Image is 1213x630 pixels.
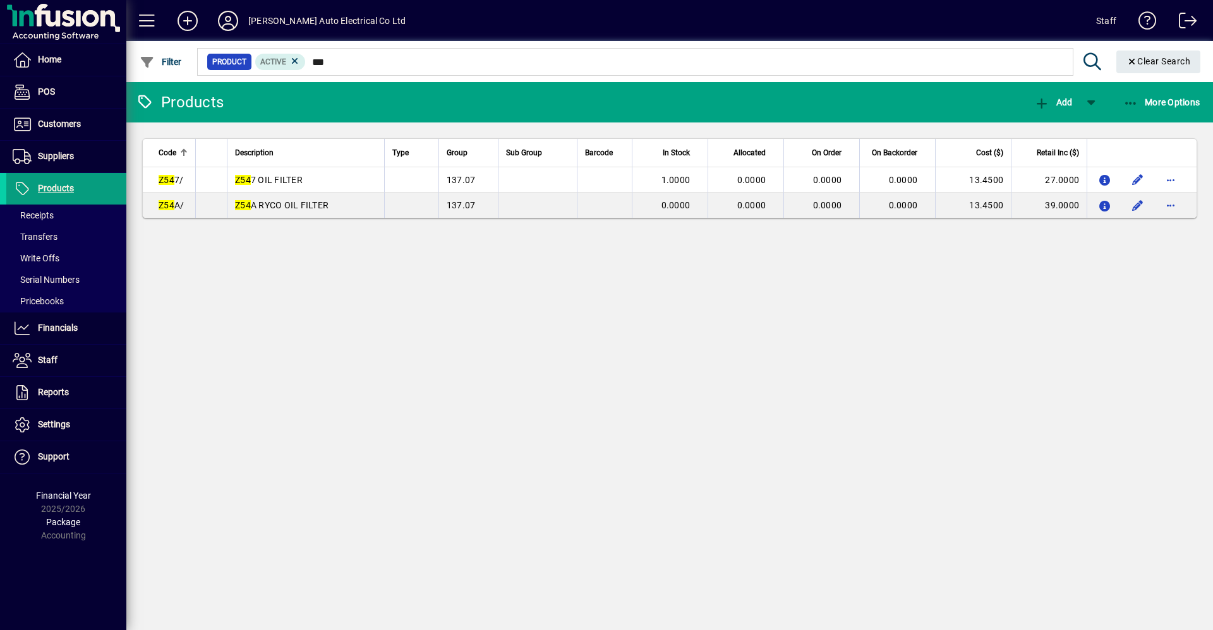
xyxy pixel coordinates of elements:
[159,200,174,210] em: Z54
[447,146,491,160] div: Group
[813,200,842,210] span: 0.0000
[935,167,1011,193] td: 13.4500
[867,146,929,160] div: On Backorder
[167,9,208,32] button: Add
[136,51,185,73] button: Filter
[38,54,61,64] span: Home
[976,146,1003,160] span: Cost ($)
[1126,56,1191,66] span: Clear Search
[46,517,80,527] span: Package
[38,323,78,333] span: Financials
[13,296,64,306] span: Pricebooks
[889,175,918,185] span: 0.0000
[661,200,691,210] span: 0.0000
[935,193,1011,218] td: 13.4500
[392,146,431,160] div: Type
[235,200,329,210] span: A RYCO OIL FILTER
[13,232,57,242] span: Transfers
[159,146,176,160] span: Code
[889,200,918,210] span: 0.0000
[1120,91,1204,114] button: More Options
[235,175,303,185] span: 7 OIL FILTER
[235,146,274,160] span: Description
[447,200,476,210] span: 137.07
[38,387,69,397] span: Reports
[585,146,613,160] span: Barcode
[506,146,542,160] span: Sub Group
[1011,193,1087,218] td: 39.0000
[212,56,246,68] span: Product
[248,11,406,31] div: [PERSON_NAME] Auto Electrical Co Ltd
[813,175,842,185] span: 0.0000
[716,146,777,160] div: Allocated
[6,345,126,376] a: Staff
[13,253,59,263] span: Write Offs
[38,119,81,129] span: Customers
[6,377,126,408] a: Reports
[1161,170,1181,190] button: More options
[737,175,766,185] span: 0.0000
[1011,167,1087,193] td: 27.0000
[6,441,126,473] a: Support
[1096,11,1116,31] div: Staff
[36,490,91,501] span: Financial Year
[1123,97,1200,107] span: More Options
[812,146,842,160] span: On Order
[235,175,251,185] em: Z54
[38,183,74,193] span: Products
[1128,170,1148,190] button: Edit
[792,146,853,160] div: On Order
[661,175,691,185] span: 1.0000
[13,275,80,285] span: Serial Numbers
[159,175,174,185] em: Z54
[6,269,126,290] a: Serial Numbers
[6,205,126,226] a: Receipts
[159,146,188,160] div: Code
[235,200,251,210] em: Z54
[1034,97,1072,107] span: Add
[159,200,184,210] span: A/
[136,92,224,112] div: Products
[6,290,126,312] a: Pricebooks
[1031,91,1075,114] button: Add
[6,312,126,344] a: Financials
[392,146,409,160] span: Type
[235,146,377,160] div: Description
[1129,3,1157,44] a: Knowledge Base
[159,175,183,185] span: 7/
[6,141,126,172] a: Suppliers
[447,146,468,160] span: Group
[663,146,690,160] span: In Stock
[640,146,701,160] div: In Stock
[38,451,69,461] span: Support
[38,151,74,161] span: Suppliers
[733,146,766,160] span: Allocated
[38,419,70,429] span: Settings
[6,76,126,108] a: POS
[6,109,126,140] a: Customers
[140,57,182,67] span: Filter
[38,355,57,365] span: Staff
[1037,146,1079,160] span: Retail Inc ($)
[255,54,306,70] mat-chip: Activation Status: Active
[585,146,624,160] div: Barcode
[208,9,248,32] button: Profile
[6,44,126,76] a: Home
[13,210,54,220] span: Receipts
[1161,195,1181,215] button: More options
[737,200,766,210] span: 0.0000
[1169,3,1197,44] a: Logout
[1116,51,1201,73] button: Clear
[38,86,55,97] span: POS
[6,409,126,441] a: Settings
[6,247,126,269] a: Write Offs
[506,146,569,160] div: Sub Group
[872,146,917,160] span: On Backorder
[447,175,476,185] span: 137.07
[1128,195,1148,215] button: Edit
[260,57,286,66] span: Active
[6,226,126,247] a: Transfers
